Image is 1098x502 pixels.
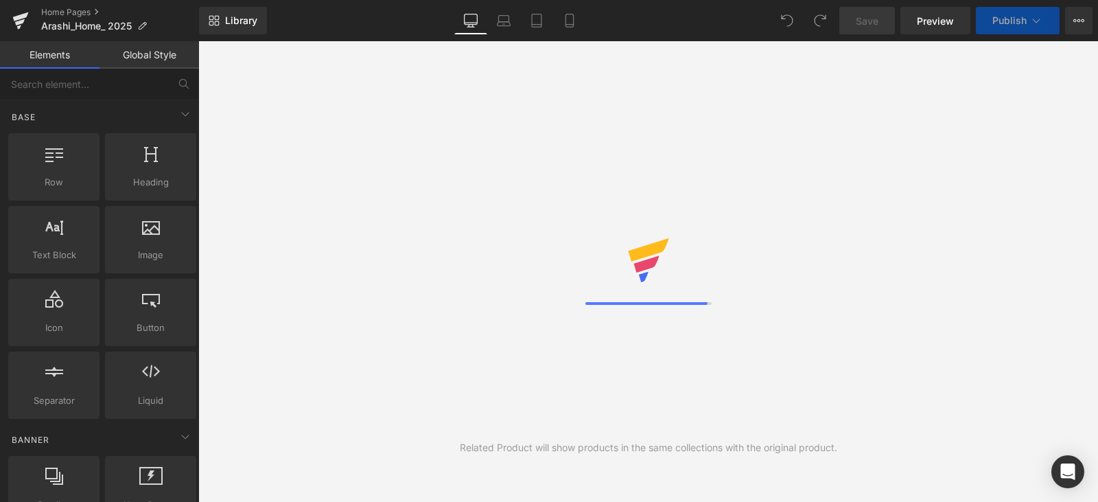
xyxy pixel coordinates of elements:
button: More [1065,7,1093,34]
a: Mobile [553,7,586,34]
a: Laptop [487,7,520,34]
a: Global Style [100,41,199,69]
span: Image [109,248,192,262]
span: Liquid [109,393,192,408]
a: New Library [199,7,267,34]
span: Heading [109,175,192,190]
span: Text Block [12,248,95,262]
span: Icon [12,321,95,335]
div: Related Product will show products in the same collections with the original product. [460,440,837,455]
span: Publish [992,15,1027,26]
span: Preview [917,14,954,28]
a: Desktop [454,7,487,34]
button: Undo [773,7,801,34]
span: Separator [12,393,95,408]
button: Publish [976,7,1060,34]
span: Row [12,175,95,190]
span: Save [856,14,878,28]
a: Preview [900,7,970,34]
button: Redo [806,7,834,34]
a: Tablet [520,7,553,34]
span: Library [225,14,257,27]
span: Button [109,321,192,335]
span: Banner [10,433,51,446]
div: Open Intercom Messenger [1051,455,1084,488]
a: Home Pages [41,7,199,18]
span: Base [10,111,37,124]
span: Arashi_Home_ 2025 [41,21,132,32]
